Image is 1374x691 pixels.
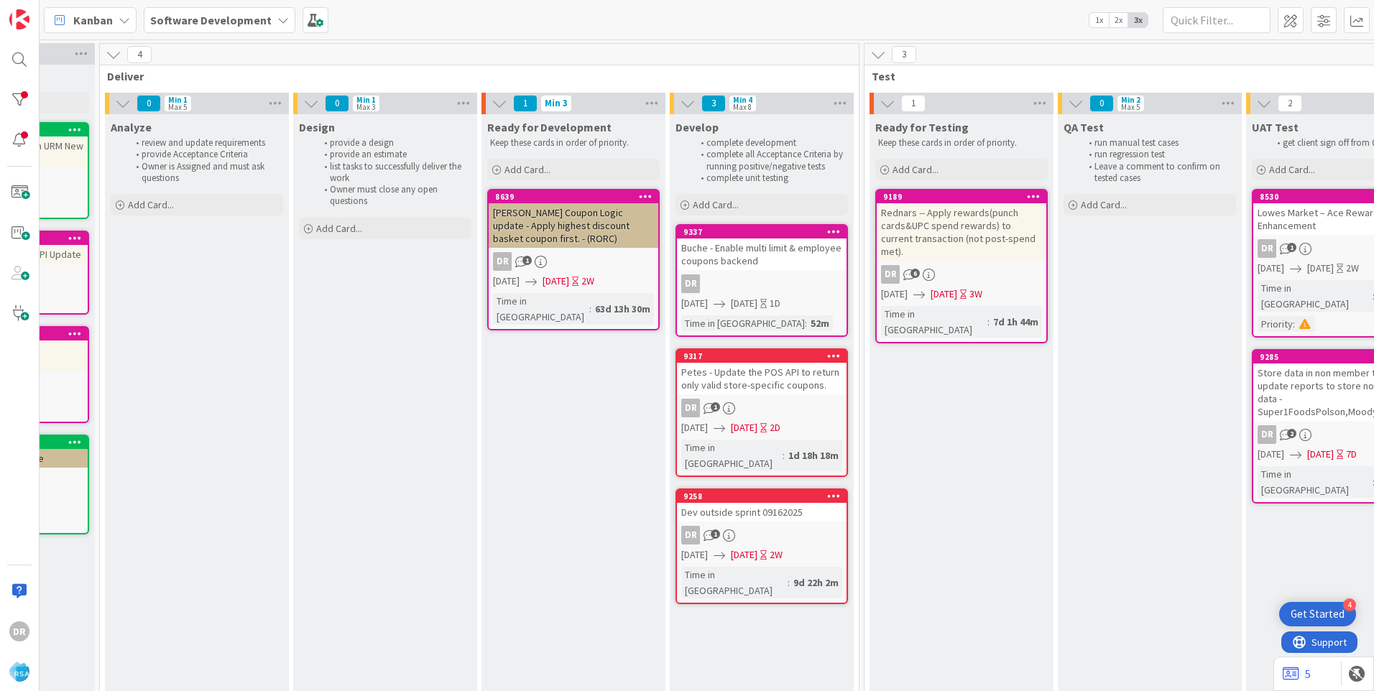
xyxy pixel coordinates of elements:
[683,491,847,501] div: 9258
[733,103,752,111] div: Max 8
[493,252,512,271] div: DR
[493,274,520,289] span: [DATE]
[1081,161,1234,185] li: Leave a comment to confirm on tested cases
[1081,198,1127,211] span: Add Card...
[681,420,708,435] span: [DATE]
[693,149,846,172] li: complete all Acceptance Criteria by running positive/negative tests
[545,100,568,107] div: Min 3
[9,621,29,641] div: DR
[1346,447,1357,462] div: 7D
[589,301,591,317] span: :
[677,490,847,503] div: 9258
[901,95,926,112] span: 1
[1283,665,1311,682] a: 5
[731,420,757,435] span: [DATE]
[1258,261,1284,276] span: [DATE]
[581,274,594,289] div: 2W
[701,95,726,112] span: 3
[788,575,790,590] span: :
[807,315,833,331] div: 52m
[770,420,780,435] div: 2D
[677,363,847,394] div: Petes - Update the POS API to return only valid store-specific coupons.
[931,287,957,302] span: [DATE]
[693,137,846,149] li: complete development
[591,301,654,317] div: 63d 13h 30m
[490,137,657,149] p: Keep these cards in order of priority.
[325,95,349,112] span: 0
[877,203,1046,261] div: Rednars -- Apply rewards(punch cards&UPC spend rewards) to current transaction (not post-spend met).
[677,503,847,521] div: Dev outside sprint 09162025
[128,149,281,160] li: provide Acceptance Criteria
[1121,103,1140,111] div: Max 5
[150,13,272,27] b: Software Development
[677,238,847,270] div: Buche - Enable multi limit & employee coupons backend
[1279,602,1356,626] div: Open Get Started checklist, remaining modules: 4
[877,265,1046,284] div: DR
[1307,447,1334,462] span: [DATE]
[127,46,152,63] span: 4
[9,9,29,29] img: Visit kanbanzone.com
[677,274,847,293] div: DR
[677,526,847,544] div: DR
[128,198,174,211] span: Add Card...
[1089,95,1114,112] span: 0
[513,95,538,112] span: 1
[881,265,900,284] div: DR
[1089,13,1109,27] span: 1x
[493,293,589,325] div: Time in [GEOGRAPHIC_DATA]
[676,120,719,134] span: Develop
[1252,120,1299,134] span: UAT Test
[543,274,569,289] span: [DATE]
[1258,239,1276,258] div: DR
[893,163,939,176] span: Add Card...
[1163,7,1271,33] input: Quick Filter...
[731,296,757,311] span: [DATE]
[356,96,376,103] div: Min 1
[770,547,783,562] div: 2W
[681,526,700,544] div: DR
[681,274,700,293] div: DR
[489,252,658,271] div: DR
[489,190,658,248] div: 8639[PERSON_NAME] Coupon Logic update - Apply highest discount basket coupon first. - (RORC)
[1081,137,1234,149] li: run manual test cases
[316,222,362,235] span: Add Card...
[875,120,969,134] span: Ready for Testing
[877,190,1046,203] div: 9189
[877,190,1046,261] div: 9189Rednars -- Apply rewards(punch cards&UPC spend rewards) to current transaction (not post-spen...
[128,161,281,185] li: Owner is Assigned and must ask questions
[1258,466,1373,498] div: Time in [GEOGRAPHIC_DATA]
[30,2,65,19] span: Support
[522,256,532,265] span: 1
[881,287,908,302] span: [DATE]
[677,226,847,238] div: 9337
[1258,280,1373,312] div: Time in [GEOGRAPHIC_DATA]
[681,315,805,331] div: Time in [GEOGRAPHIC_DATA]
[487,120,612,134] span: Ready for Development
[881,306,987,338] div: Time in [GEOGRAPHIC_DATA]
[677,350,847,394] div: 9317Petes - Update the POS API to return only valid store-specific coupons.
[1064,120,1104,134] span: QA Test
[681,440,783,471] div: Time in [GEOGRAPHIC_DATA]
[489,203,658,248] div: [PERSON_NAME] Coupon Logic update - Apply highest discount basket coupon first. - (RORC)
[1307,261,1334,276] span: [DATE]
[1269,163,1315,176] span: Add Card...
[681,399,700,417] div: DR
[681,567,788,598] div: Time in [GEOGRAPHIC_DATA]
[1258,425,1276,444] div: DR
[693,172,846,184] li: complete unit testing
[316,149,469,160] li: provide an estimate
[1287,243,1296,252] span: 1
[1346,261,1359,276] div: 2W
[969,287,982,302] div: 3W
[677,399,847,417] div: DR
[495,192,658,202] div: 8639
[1128,13,1148,27] span: 3x
[677,490,847,521] div: 9258Dev outside sprint 09162025
[168,103,187,111] div: Max 5
[878,137,1045,149] p: Keep these cards in order of priority.
[1291,607,1345,621] div: Get Started
[910,269,920,278] span: 6
[1109,13,1128,27] span: 2x
[1121,96,1140,103] div: Min 2
[1258,316,1293,332] div: Priority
